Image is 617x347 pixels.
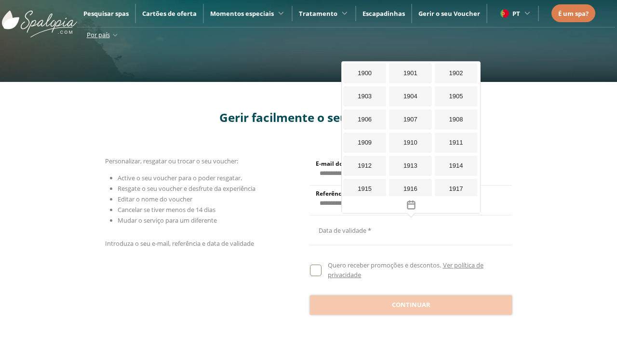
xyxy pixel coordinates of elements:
span: Editar o nome do voucher [118,195,192,203]
div: 1906 [343,109,386,130]
span: É um spa? [558,9,589,18]
div: 1912 [343,156,386,176]
div: 1903 [343,86,386,107]
span: Continuar [392,300,430,310]
a: Cartões de oferta [142,9,197,18]
span: Gerir facilmente o seu voucher [219,109,398,125]
a: Escapadinhas [362,9,405,18]
span: Personalizar, resgatar ou trocar o seu voucher: [105,157,238,165]
a: É um spa? [558,8,589,19]
div: 1915 [343,179,386,199]
img: ImgLogoSpalopia.BvClDcEz.svg [2,1,77,38]
div: 1901 [389,63,432,83]
div: 1913 [389,156,432,176]
span: Introduza o seu e-mail, referência e data de validade [105,239,254,248]
a: Ver política de privacidade [328,261,483,279]
div: 1916 [389,179,432,199]
a: Pesquisar spas [83,9,129,18]
div: 1904 [389,86,432,107]
span: Active o seu voucher para o poder resgatar. [118,173,242,182]
div: 1908 [435,109,478,130]
div: 1905 [435,86,478,107]
div: 1909 [343,133,386,153]
div: 1917 [435,179,478,199]
button: Continuar [310,295,512,315]
div: 1902 [435,63,478,83]
a: Gerir o seu Voucher [418,9,480,18]
button: Toggle overlay [342,196,480,213]
div: 1914 [435,156,478,176]
span: Cancelar se tiver menos de 14 dias [118,205,215,214]
span: Por país [87,30,110,39]
div: 1911 [435,133,478,153]
span: Quero receber promoções e descontos. [328,261,441,269]
span: Mudar o serviço para um diferente [118,216,217,225]
div: 1900 [343,63,386,83]
div: 1910 [389,133,432,153]
span: Resgate o seu voucher e desfrute da experiência [118,184,255,193]
div: 1907 [389,109,432,130]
